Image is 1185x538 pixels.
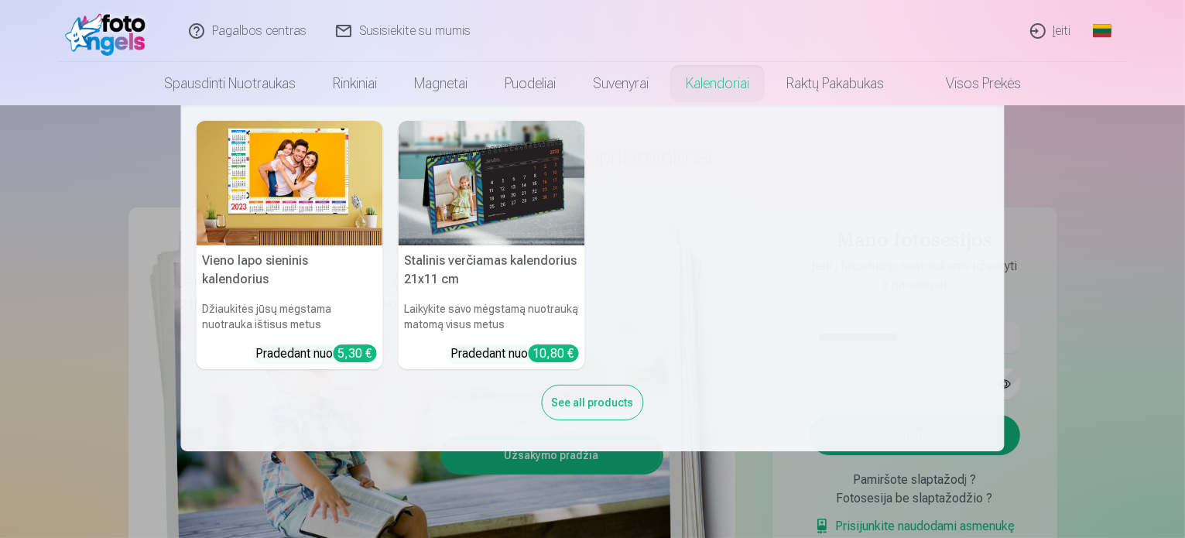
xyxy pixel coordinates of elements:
[399,121,585,245] img: Stalinis verčiamas kalendorius 21x11 cm
[314,62,396,105] a: Rinkiniai
[902,62,1039,105] a: Visos prekės
[399,121,585,369] a: Stalinis verčiamas kalendorius 21x11 cmStalinis verčiamas kalendorius 21x11 cmLaikykite savo mėgs...
[396,62,486,105] a: Magnetai
[399,295,585,338] h6: Laikykite savo mėgstamą nuotrauką matomą visus metus
[542,393,644,409] a: See all products
[667,62,768,105] a: Kalendoriai
[197,121,383,369] a: Vieno lapo sieninis kalendoriusVieno lapo sieninis kalendoriusDžiaukitės jūsų mėgstama nuotrauka ...
[334,344,377,362] div: 5,30 €
[197,245,383,295] h5: Vieno lapo sieninis kalendorius
[574,62,667,105] a: Suvenyrai
[256,344,377,363] div: Pradedant nuo
[197,295,383,338] h6: Džiaukitės jūsų mėgstama nuotrauka ištisus metus
[451,344,579,363] div: Pradedant nuo
[399,245,585,295] h5: Stalinis verčiamas kalendorius 21x11 cm
[542,385,644,420] div: See all products
[529,344,579,362] div: 10,80 €
[486,62,574,105] a: Puodeliai
[197,121,383,245] img: Vieno lapo sieninis kalendorius
[146,62,314,105] a: Spausdinti nuotraukas
[65,6,154,56] img: /fa2
[768,62,902,105] a: Raktų pakabukas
